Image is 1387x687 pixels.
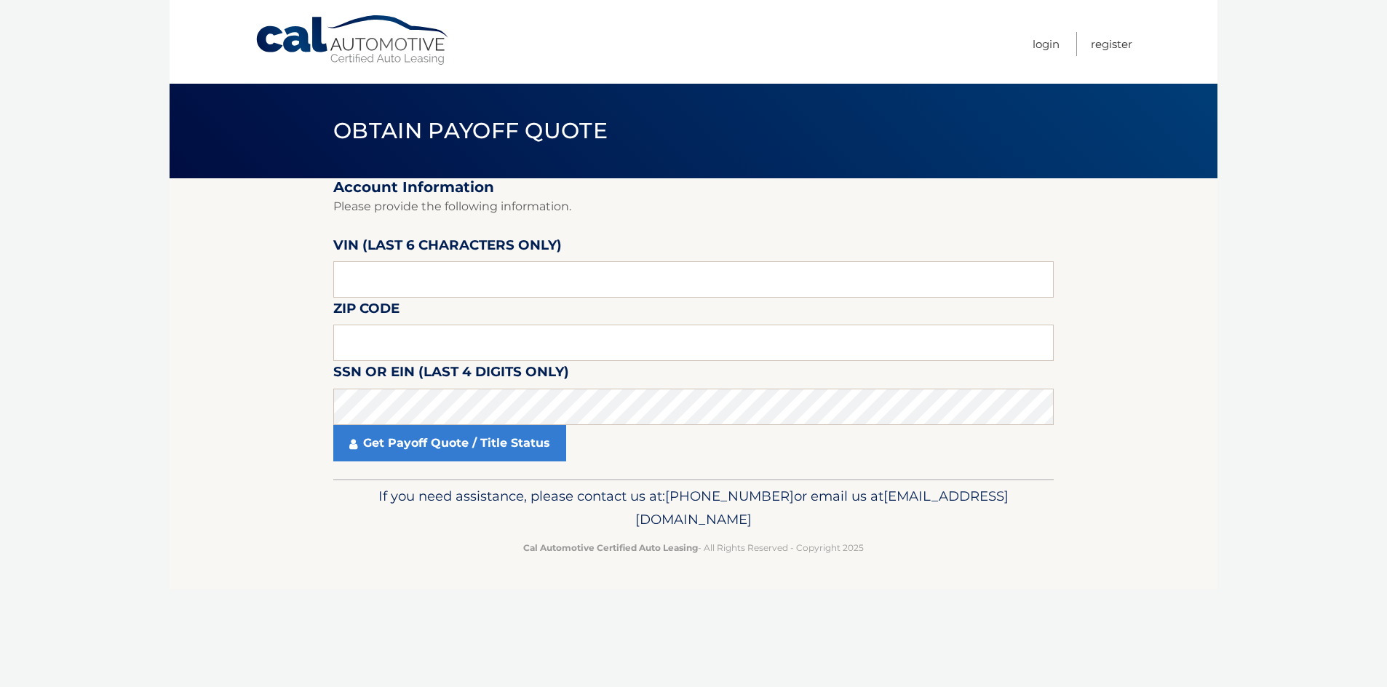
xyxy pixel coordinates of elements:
p: Please provide the following information. [333,196,1054,217]
p: If you need assistance, please contact us at: or email us at [343,485,1044,531]
label: Zip Code [333,298,400,325]
span: [PHONE_NUMBER] [665,488,794,504]
h2: Account Information [333,178,1054,196]
a: Register [1091,32,1132,56]
span: Obtain Payoff Quote [333,117,608,144]
label: SSN or EIN (last 4 digits only) [333,361,569,388]
label: VIN (last 6 characters only) [333,234,562,261]
a: Login [1033,32,1060,56]
a: Cal Automotive [255,15,451,66]
strong: Cal Automotive Certified Auto Leasing [523,542,698,553]
p: - All Rights Reserved - Copyright 2025 [343,540,1044,555]
a: Get Payoff Quote / Title Status [333,425,566,461]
